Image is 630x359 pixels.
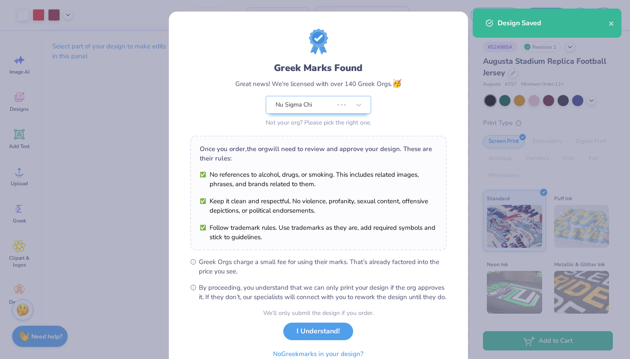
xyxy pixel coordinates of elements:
[266,118,371,127] div: Not your org? Please pick the right one.
[392,78,402,89] span: 🥳
[200,223,437,242] li: Follow trademark rules. Use trademarks as they are, add required symbols and stick to guidelines.
[200,170,437,189] li: No references to alcohol, drugs, or smoking. This includes related images, phrases, and brands re...
[235,78,402,89] div: Great news! We're licensed with over 140 Greek Orgs.
[609,18,615,28] button: close
[263,309,374,317] div: We’ll only submit the design if you order.
[199,283,447,302] span: By proceeding, you understand that we can only print your design if the org approves it. If they ...
[309,29,328,54] img: License badge
[199,257,447,276] span: Greek Orgs charge a small fee for using their marks. That’s already factored into the price you see.
[498,18,609,28] div: Design Saved
[274,61,363,75] div: Greek Marks Found
[200,196,437,215] li: Keep it clean and respectful. No violence, profanity, sexual content, offensive depictions, or po...
[200,144,437,163] div: Once you order, the org will need to review and approve your design. These are their rules:
[283,323,353,340] button: I Understand!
